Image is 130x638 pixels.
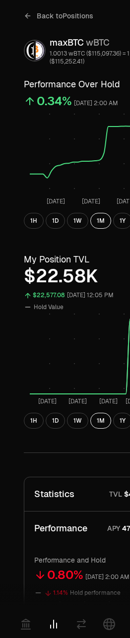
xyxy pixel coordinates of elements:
[36,41,45,61] img: wBTC Logo
[67,413,88,429] button: 1W
[24,413,44,429] button: 1H
[34,303,64,311] span: Hold Value
[85,572,130,583] div: [DATE] 2:00 AM
[67,213,88,229] button: 1W
[74,98,118,109] div: [DATE] 2:00 AM
[47,567,83,583] div: 0.80%
[109,489,122,499] p: TVL
[67,290,114,301] div: [DATE] 12:05 PM
[70,587,121,599] div: Hold performance
[24,213,44,229] button: 1H
[86,37,110,48] span: wBTC
[24,8,93,24] a: Back toPositions
[107,523,120,534] p: APY
[68,397,87,405] tspan: [DATE]
[47,197,65,205] tspan: [DATE]
[53,587,68,599] div: 1.14%
[33,290,65,301] div: $22,577.08
[90,413,111,429] button: 1M
[34,521,87,535] p: Performance
[38,397,57,405] tspan: [DATE]
[46,213,65,229] button: 1D
[90,213,111,229] button: 1M
[46,413,65,429] button: 1D
[37,11,93,21] span: Back to Positions
[25,41,34,61] img: maxBTC Logo
[82,197,100,205] tspan: [DATE]
[34,487,74,501] p: Statistics
[99,397,118,405] tspan: [DATE]
[37,93,72,109] div: 0.34%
